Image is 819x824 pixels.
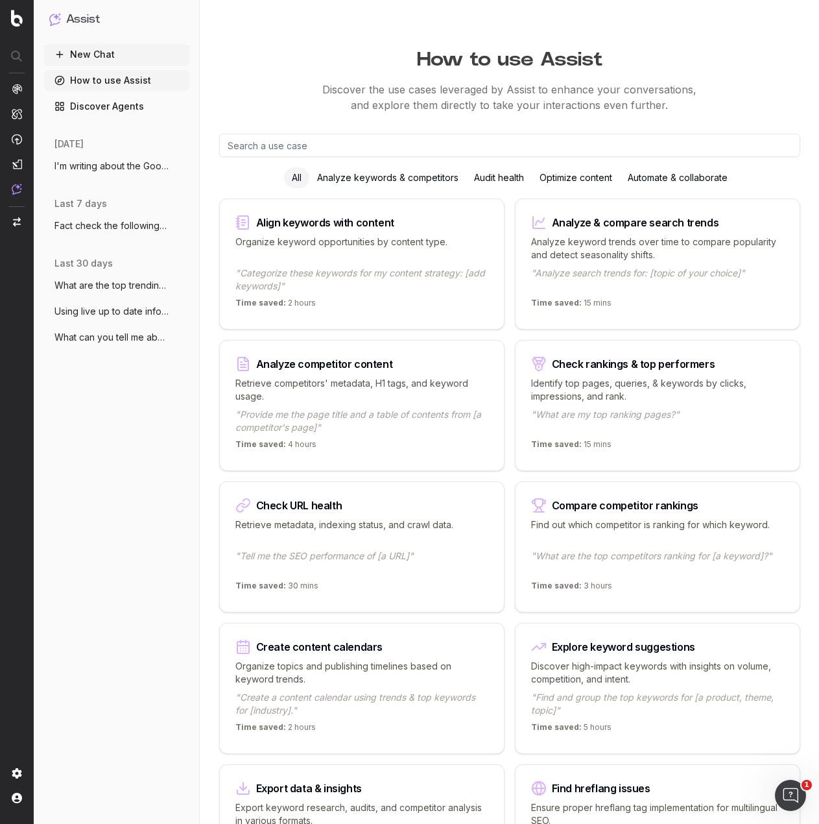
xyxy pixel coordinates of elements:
button: I'm writing about the Google Pixel, can [44,156,189,176]
p: Identify top pages, queries, & keywords by clicks, impressions, and rank. [531,377,784,403]
button: What are the top trending topics for Tec [44,275,189,296]
p: 2 hours [235,298,316,313]
span: 1 [801,780,812,790]
p: Organize topics and publishing timelines based on keyword trends. [235,660,488,686]
div: Analyze & compare search trends [552,217,719,228]
p: "What are the top competitors ranking for [a keyword]?" [531,550,784,576]
p: 3 hours [531,581,612,596]
a: How to use Assist [44,70,189,91]
button: Fact check the following according to of [44,215,189,236]
img: My account [12,793,22,803]
span: Time saved: [235,298,286,308]
p: 15 mins [531,298,611,313]
span: Time saved: [531,298,582,308]
div: Analyze keywords & competitors [309,167,466,188]
p: 2 hours [235,722,316,738]
img: Intelligence [12,108,22,119]
div: Align keywords with content [256,217,394,228]
span: Time saved: [235,439,286,449]
a: Discover Agents [44,96,189,117]
div: All [284,167,309,188]
img: Studio [12,159,22,169]
h1: How to use Assist [200,42,819,71]
p: 5 hours [531,722,611,738]
div: Optimize content [532,167,620,188]
p: Discover high-impact keywords with insights on volume, competition, and intent. [531,660,784,686]
div: Find hreflang issues [552,783,650,794]
div: Automate & collaborate [620,167,735,188]
span: last 30 days [54,257,113,270]
div: Audit health [466,167,532,188]
span: Time saved: [531,722,582,732]
button: Assist [49,10,184,29]
iframe: Intercom live chat [775,780,806,811]
p: "Provide me the page title and a table of contents from [a competitor's page]" [235,408,488,434]
p: 15 mins [531,439,611,455]
p: Analyze keyword trends over time to compare popularity and detect seasonality shifts. [531,236,784,261]
img: Analytics [12,84,22,94]
span: I'm writing about the Google Pixel, can [54,160,169,173]
p: Find out which competitor is ranking for which keyword. [531,518,784,544]
p: "What are my top ranking pages?" [531,408,784,434]
span: last 7 days [54,197,107,210]
button: Using live up to date information as of [44,301,189,322]
img: Assist [12,184,22,195]
p: "Find and group the top keywords for [a product, theme, topic]" [531,691,784,717]
span: Time saved: [235,581,286,590]
p: "Create a content calendar using trends & top keywords for [industry]." [235,691,488,717]
button: New Chat [44,44,189,65]
img: Activation [12,134,22,145]
button: What can you tell me about Garmin Watche [44,327,189,348]
p: 30 mins [235,581,318,596]
input: Search a use case [219,134,800,157]
h1: Assist [66,10,100,29]
div: Export data & insights [256,783,362,794]
div: Compare competitor rankings [552,500,698,511]
span: What are the top trending topics for Tec [54,279,169,292]
p: Discover the use cases leveraged by Assist to enhance your conversations, and explore them direct... [200,82,819,113]
p: "Analyze search trends for: [topic of your choice]" [531,267,784,293]
span: [DATE] [54,138,84,151]
img: Switch project [13,217,21,226]
div: Create content calendars [256,642,383,652]
img: Setting [12,768,22,779]
p: 4 hours [235,439,316,455]
p: "Tell me the SEO performance of [a URL]" [235,550,488,576]
p: Organize keyword opportunities by content type. [235,236,488,261]
span: Time saved: [531,581,582,590]
span: Fact check the following according to of [54,219,169,232]
div: Explore keyword suggestions [552,642,695,652]
span: What can you tell me about Garmin Watche [54,331,169,344]
img: Botify logo [11,10,23,27]
img: Assist [49,13,61,25]
span: Time saved: [235,722,286,732]
p: "Categorize these keywords for my content strategy: [add keywords]" [235,267,488,293]
div: Check rankings & top performers [552,359,715,369]
span: Using live up to date information as of [54,305,169,318]
p: Retrieve metadata, indexing status, and crawl data. [235,518,488,544]
div: Check URL health [256,500,342,511]
div: Analyze competitor content [256,359,393,369]
span: Time saved: [531,439,582,449]
p: Retrieve competitors' metadata, H1 tags, and keyword usage. [235,377,488,403]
